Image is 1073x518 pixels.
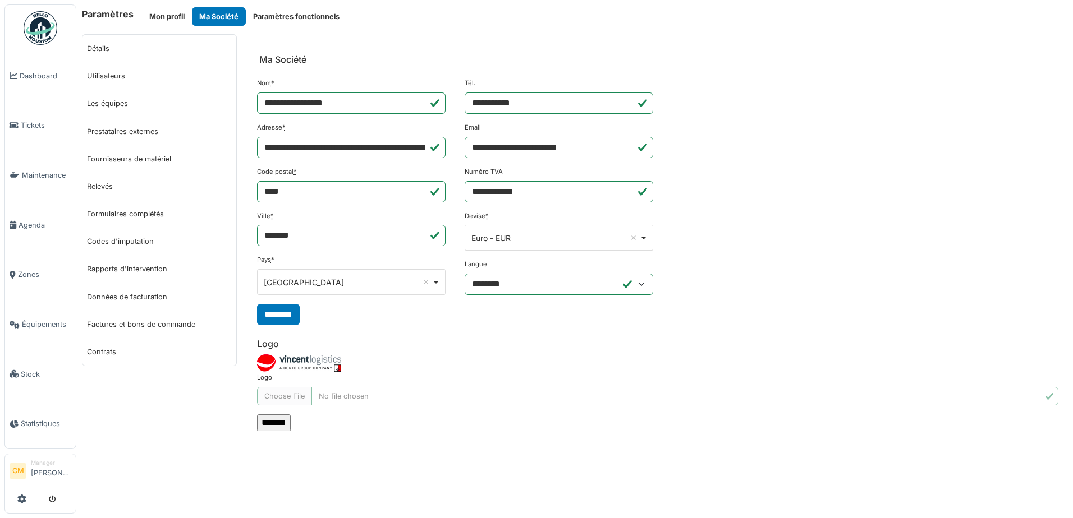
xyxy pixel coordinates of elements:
a: Fournisseurs de matériel [82,145,236,173]
a: Agenda [5,200,76,250]
abbr: Requis [270,212,274,220]
button: Paramètres fonctionnels [246,7,347,26]
span: Dashboard [20,71,71,81]
abbr: Requis [282,123,286,131]
button: Mon profil [142,7,192,26]
label: Email [465,123,481,132]
a: Équipements [5,299,76,349]
li: [PERSON_NAME] [31,459,71,483]
li: CM [10,462,26,479]
a: Rapports d'intervention [82,255,236,283]
a: Formulaires complétés [82,200,236,228]
div: [GEOGRAPHIC_DATA] [264,276,432,288]
h6: Logo [257,339,1058,349]
abbr: Requis [271,256,274,263]
span: Agenda [19,220,71,230]
a: Stock [5,349,76,399]
label: Adresse [257,123,286,132]
label: Tél. [465,78,475,88]
span: Zones [18,269,71,280]
img: Badge_color-CXgf-gQk.svg [24,11,57,45]
a: Contrats [82,338,236,366]
a: Utilisateurs [82,62,236,90]
a: Zones [5,250,76,300]
label: Langue [465,260,487,269]
span: Équipements [22,319,71,330]
span: Maintenance [22,170,71,181]
label: Ville [257,211,274,221]
label: Numéro TVA [465,167,503,177]
a: Dashboard [5,51,76,101]
span: Stock [21,369,71,380]
a: Statistiques [5,399,76,449]
label: Devise [465,211,489,221]
a: Les équipes [82,90,236,117]
a: Relevés [82,173,236,200]
a: Factures et bons de commande [82,311,236,338]
a: Tickets [5,101,76,151]
div: Euro - EUR [471,232,639,244]
a: Maintenance [5,150,76,200]
a: Prestataires externes [82,118,236,145]
label: Logo [257,373,272,382]
span: Tickets [21,120,71,131]
h6: Paramètres [82,9,134,20]
a: CM Manager[PERSON_NAME] [10,459,71,485]
h6: Ma Société [259,54,306,65]
button: Ma Société [192,7,246,26]
div: Manager [31,459,71,467]
label: Code postal [257,167,297,177]
a: Codes d'imputation [82,228,236,255]
a: Détails [82,35,236,62]
span: Statistiques [21,418,71,429]
button: Remove item: 'BE' [420,276,432,288]
abbr: Requis [485,212,489,220]
a: Données de facturation [82,283,236,311]
label: Nom [257,78,274,88]
img: di4fps9l777mz8q2cq4o7tkjbqzr [257,354,341,373]
abbr: Requis [271,79,274,87]
label: Pays [257,255,274,265]
abbr: Requis [294,168,297,175]
button: Remove item: 'EUR' [628,232,639,243]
